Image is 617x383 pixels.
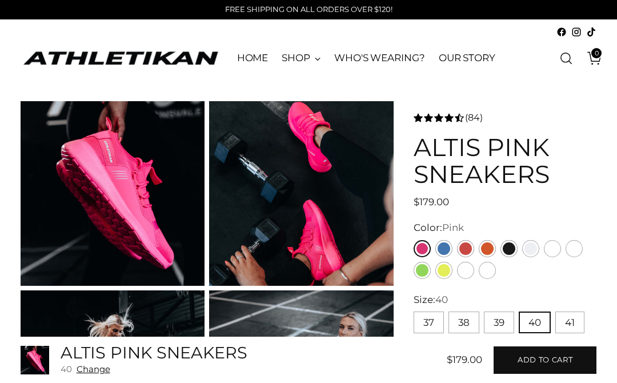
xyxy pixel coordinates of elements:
h1: ALTIS Pink Sneakers [414,134,596,188]
span: 40 [61,364,72,374]
button: 39 [484,312,514,333]
label: Size: [414,293,448,307]
a: Blue [435,240,452,257]
a: WHO'S WEARING? [334,46,425,71]
img: ALTIS Pink Sneakers [209,101,394,286]
a: Red [457,240,474,257]
a: Open search modal [555,47,578,70]
img: ALTIS Pink Sneakers [21,101,205,286]
a: Pink [414,240,431,257]
a: 4.3 rating (84 votes) [414,110,596,125]
h5: ALTIS Pink Sneakers [61,344,247,362]
a: ATHLETIKAN [21,49,221,67]
span: Pink [442,222,464,233]
button: 37 [414,312,444,333]
a: Yellow [435,262,452,279]
span: (84) [465,111,483,125]
button: Change [77,364,110,374]
p: FREE SHIPPING ON ALL ORDERS OVER $120! [225,4,392,15]
a: Green [414,262,431,279]
label: Color: [414,221,464,235]
span: $179.00 [414,195,449,209]
a: HOME [237,46,269,71]
a: Black [500,240,518,257]
a: Orange [479,240,496,257]
button: 41 [555,312,584,333]
span: $179.00 [447,353,482,367]
a: SHOP [282,46,320,71]
a: OUR STORY [439,46,495,71]
span: Add to cart [518,354,572,365]
span: 0 [591,48,602,58]
button: 38 [448,312,479,333]
button: Add to cart [494,346,596,374]
a: Open cart modal [579,47,602,70]
img: ALTIS Pink Sneakers [21,346,49,374]
a: White [522,240,539,257]
button: 40 [519,312,551,333]
span: 40 [435,294,448,305]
